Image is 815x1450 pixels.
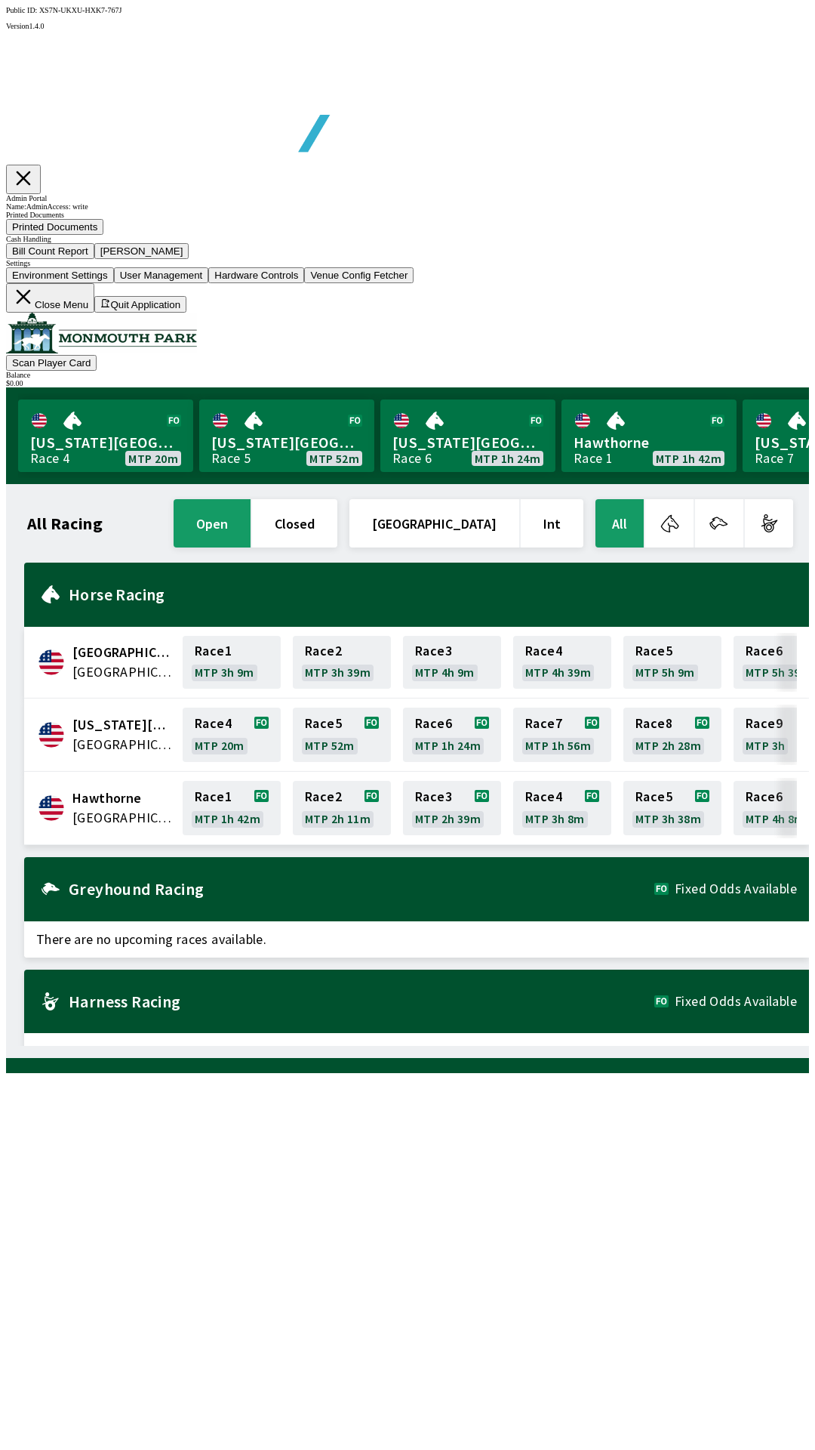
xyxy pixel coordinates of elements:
span: Race 4 [525,645,562,657]
span: United States [72,735,174,754]
div: Race 6 [392,452,432,464]
span: Hawthorne [72,788,174,808]
span: [US_STATE][GEOGRAPHIC_DATA] [211,433,362,452]
a: Race8MTP 2h 28m [623,708,721,762]
button: Printed Documents [6,219,103,235]
button: [PERSON_NAME] [94,243,189,259]
a: Race7MTP 1h 56m [513,708,611,762]
img: global tote logo [41,30,474,190]
div: Balance [6,371,809,379]
span: Race 1 [195,645,232,657]
div: Race 1 [574,452,613,464]
span: Race 6 [746,791,783,803]
button: Environment Settings [6,267,114,283]
span: MTP 3h 39m [305,666,371,678]
span: MTP 2h 28m [635,739,701,751]
button: open [174,499,251,548]
button: Bill Count Report [6,243,94,259]
button: closed [252,499,337,548]
span: Race 2 [305,791,342,803]
span: [US_STATE][GEOGRAPHIC_DATA] [30,433,181,452]
span: Race 5 [635,791,672,803]
span: Race 3 [415,645,452,657]
span: MTP 3h 9m [195,666,254,678]
div: Public ID: [6,6,809,14]
span: MTP 20m [195,739,244,751]
span: Delaware Park [72,715,174,735]
span: MTP 1h 56m [525,739,591,751]
div: Race 5 [211,452,251,464]
div: Race 7 [755,452,794,464]
span: MTP 3h 8m [525,813,585,825]
span: Race 5 [305,717,342,730]
button: Venue Config Fetcher [304,267,414,283]
a: [US_STATE][GEOGRAPHIC_DATA]Race 5MTP 52m [199,400,374,472]
h2: Horse Racing [69,588,797,600]
a: Race4MTP 20m [183,708,281,762]
button: Quit Application [94,296,186,313]
span: Race 5 [635,645,672,657]
span: MTP 1h 42m [656,452,721,464]
a: HawthorneRace 1MTP 1h 42m [561,400,737,472]
span: There are no upcoming races available. [24,1033,809,1069]
a: Race3MTP 2h 39m [403,781,501,835]
a: Race5MTP 5h 9m [623,636,721,689]
span: MTP 52m [305,739,355,751]
span: MTP 3h [746,739,785,751]
span: Race 6 [746,645,783,657]
div: Version 1.4.0 [6,22,809,30]
div: Race 4 [30,452,69,464]
span: Fixed Odds Available [675,883,797,895]
h2: Harness Racing [69,995,654,1007]
button: Hardware Controls [208,267,304,283]
a: Race1MTP 3h 9m [183,636,281,689]
span: MTP 4h 39m [525,666,591,678]
div: Printed Documents [6,211,809,219]
a: Race4MTP 3h 8m [513,781,611,835]
span: Race 2 [305,645,342,657]
button: Scan Player Card [6,355,97,371]
a: Race4MTP 4h 39m [513,636,611,689]
span: Race 4 [195,717,232,730]
a: Race6MTP 1h 24m [403,708,501,762]
span: MTP 3h 38m [635,813,701,825]
h2: Greyhound Racing [69,883,654,895]
a: Race3MTP 4h 9m [403,636,501,689]
span: MTP 2h 39m [415,813,481,825]
button: [GEOGRAPHIC_DATA] [349,499,519,548]
span: Race 3 [415,791,452,803]
div: $ 0.00 [6,379,809,387]
span: United States [72,808,174,828]
span: MTP 20m [128,452,178,464]
h1: All Racing [27,517,103,529]
span: Race 6 [415,717,452,730]
span: MTP 2h 11m [305,813,371,825]
div: Name: Admin Access: write [6,202,809,211]
button: User Management [114,267,209,283]
span: Race 8 [635,717,672,730]
span: XS7N-UKXU-HXK7-767J [39,6,121,14]
span: Race 9 [746,717,783,730]
a: [US_STATE][GEOGRAPHIC_DATA]Race 4MTP 20m [18,400,193,472]
button: Close Menu [6,283,94,313]
span: Hawthorne [574,433,724,452]
span: MTP 1h 24m [415,739,481,751]
a: Race1MTP 1h 42m [183,781,281,835]
span: [US_STATE][GEOGRAPHIC_DATA] [392,433,543,452]
span: MTP 5h 39m [746,666,811,678]
a: [US_STATE][GEOGRAPHIC_DATA]Race 6MTP 1h 24m [380,400,555,472]
span: There are no upcoming races available. [24,921,809,958]
span: Canterbury Park [72,643,174,662]
span: United States [72,662,174,682]
button: Int [521,499,583,548]
a: Race2MTP 3h 39m [293,636,391,689]
span: MTP 5h 9m [635,666,695,678]
button: All [595,499,644,548]
span: MTP 4h 9m [415,666,475,678]
span: Fixed Odds Available [675,995,797,1007]
img: venue logo [6,313,197,353]
span: Race 4 [525,791,562,803]
div: Cash Handling [6,235,809,243]
span: MTP 1h 24m [475,452,540,464]
a: Race5MTP 52m [293,708,391,762]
